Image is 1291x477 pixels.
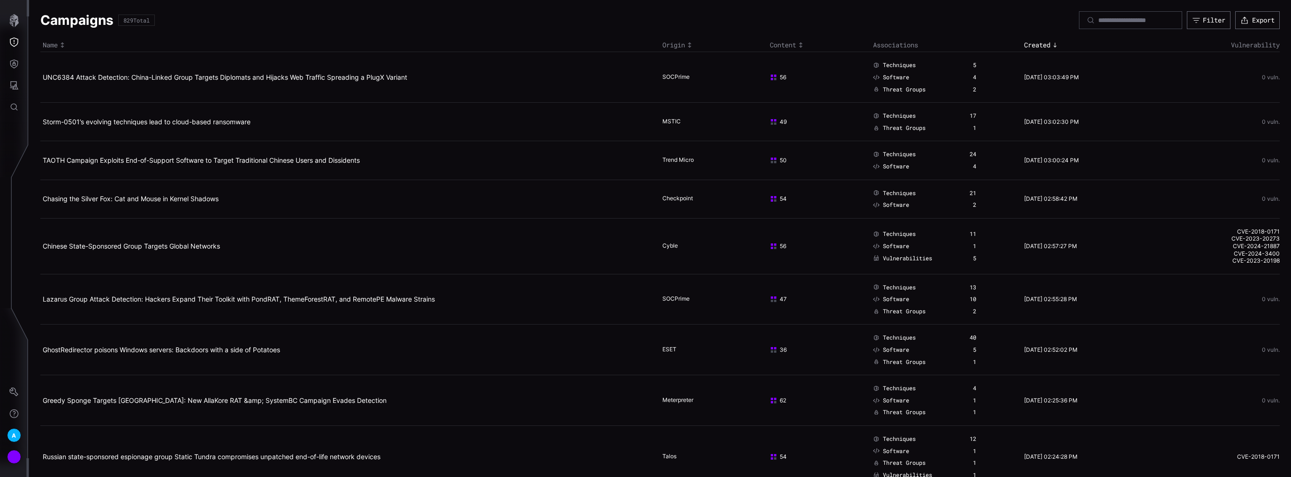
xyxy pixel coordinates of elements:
div: 0 vuln. [1153,397,1280,404]
div: 47 [770,295,861,303]
div: 24 [970,151,976,158]
div: 2 [973,86,976,93]
time: [DATE] 02:24:28 PM [1024,453,1078,460]
a: TAOTH Campaign Exploits End-of-Support Software to Target Traditional Chinese Users and Dissidents [43,156,360,164]
a: Greedy Sponge Targets [GEOGRAPHIC_DATA]: New AllaKore RAT &amp; SystemBC Campaign Evades Detection [43,396,387,404]
div: Trend Micro [662,156,709,165]
a: GhostRedirector poisons Windows servers: Backdoors with a side of Potatoes [43,346,280,354]
div: 0 vuln. [1153,196,1280,202]
div: 10 [970,295,976,303]
h1: Campaigns [40,12,114,29]
span: Software [883,74,909,81]
a: CVE-2024-21887 [1153,242,1280,250]
a: CVE-2018-0171 [1153,453,1280,461]
div: SOCPrime [662,295,709,303]
span: Software [883,295,909,303]
span: Threat Groups [883,358,926,366]
div: Cyble [662,242,709,250]
div: 2 [973,201,976,209]
a: CVE-2018-0171 [1153,228,1280,235]
a: Threat Groups [873,409,926,416]
div: 40 [970,334,976,341]
div: 4 [973,163,976,170]
div: 50 [770,157,861,164]
a: Techniques [873,151,916,158]
button: Export [1235,11,1280,29]
a: Software [873,295,909,303]
a: CVE-2024-3400 [1153,250,1280,257]
span: Techniques [883,61,916,69]
span: Threat Groups [883,124,926,132]
span: Techniques [883,230,916,238]
div: 1 [973,242,976,250]
div: Toggle sort direction [43,41,658,49]
span: Techniques [883,151,916,158]
div: Toggle sort direction [1024,41,1148,49]
span: Software [883,201,909,209]
a: Techniques [873,112,916,120]
div: 17 [970,112,976,120]
div: 12 [970,435,976,443]
span: Software [883,397,909,404]
a: Russian state-sponsored espionage group Static Tundra compromises unpatched end-of-life network d... [43,453,380,461]
a: CVE-2023-20273 [1153,235,1280,242]
button: A [0,424,28,446]
a: Software [873,201,909,209]
div: 0 vuln. [1153,119,1280,125]
a: Threat Groups [873,86,926,93]
a: Techniques [873,385,916,392]
div: 0 vuln. [1153,157,1280,164]
div: 56 [770,74,861,81]
a: Techniques [873,334,916,341]
button: Filter [1187,11,1230,29]
div: 5 [973,255,976,262]
div: 13 [970,284,976,291]
div: Filter [1203,16,1225,24]
div: 0 vuln. [1153,74,1280,81]
div: 5 [973,346,976,354]
div: 36 [770,346,861,354]
div: 21 [970,189,976,197]
a: Software [873,397,909,404]
div: 1 [973,447,976,455]
div: MSTIC [662,118,709,126]
div: 1 [973,124,976,132]
a: Software [873,242,909,250]
div: 0 vuln. [1153,347,1280,353]
span: Techniques [883,284,916,291]
a: Techniques [873,230,916,238]
time: [DATE] 02:25:36 PM [1024,397,1078,404]
div: 5 [973,61,976,69]
a: Techniques [873,435,916,443]
div: ESET [662,346,709,354]
time: [DATE] 03:03:49 PM [1024,74,1079,81]
span: Software [883,242,909,250]
span: Threat Groups [883,86,926,93]
a: UNC6384 Attack Detection: China-Linked Group Targets Diplomats and Hijacks Web Traffic Spreading ... [43,73,407,81]
div: 1 [973,409,976,416]
span: Techniques [883,435,916,443]
span: Techniques [883,385,916,392]
a: Threat Groups [873,459,926,467]
div: Toggle sort direction [662,41,765,49]
a: Software [873,74,909,81]
span: A [12,431,16,440]
a: Lazarus Group Attack Detection: Hackers Expand Their Toolkit with PondRAT, ThemeForestRAT, and Re... [43,295,435,303]
span: Threat Groups [883,308,926,315]
span: Software [883,447,909,455]
time: [DATE] 02:58:42 PM [1024,195,1078,202]
a: Software [873,163,909,170]
a: Techniques [873,284,916,291]
span: Threat Groups [883,459,926,467]
span: Software [883,346,909,354]
span: Techniques [883,189,916,197]
span: Vulnerabilities [883,255,932,262]
div: 54 [770,195,861,203]
div: 49 [770,118,861,126]
time: [DATE] 03:02:30 PM [1024,118,1079,125]
div: Meterpreter [662,396,709,405]
a: Vulnerabilities [873,255,932,262]
span: Threat Groups [883,409,926,416]
a: Chinese State-Sponsored Group Targets Global Networks [43,242,220,250]
div: 54 [770,453,861,461]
